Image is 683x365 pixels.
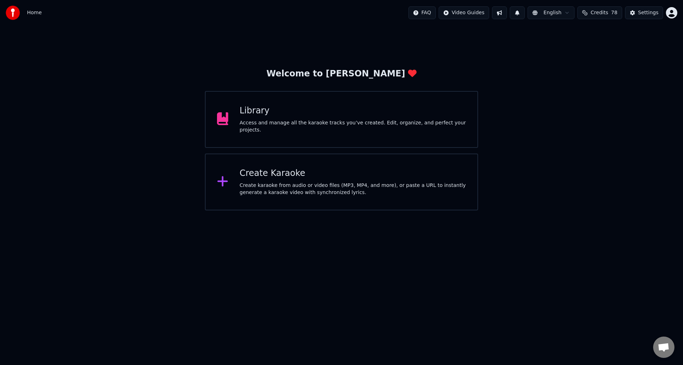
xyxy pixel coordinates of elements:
nav: breadcrumb [27,9,42,16]
button: Settings [625,6,663,19]
div: Open chat [653,337,674,358]
button: Video Guides [439,6,489,19]
img: youka [6,6,20,20]
div: Create karaoke from audio or video files (MP3, MP4, and more), or paste a URL to instantly genera... [240,182,466,196]
div: Welcome to [PERSON_NAME] [266,68,417,80]
button: Credits78 [577,6,622,19]
span: Home [27,9,42,16]
div: Library [240,105,466,117]
div: Access and manage all the karaoke tracks you’ve created. Edit, organize, and perfect your projects. [240,119,466,134]
span: Credits [591,9,608,16]
div: Settings [638,9,658,16]
span: 78 [611,9,618,16]
div: Create Karaoke [240,168,466,179]
button: FAQ [408,6,436,19]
